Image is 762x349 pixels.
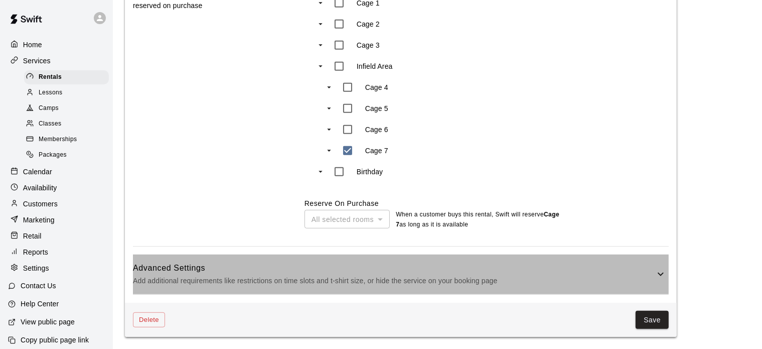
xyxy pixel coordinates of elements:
p: Settings [23,263,49,273]
p: Add additional requirements like restrictions on time slots and t-shirt size, or hide the service... [133,275,655,287]
span: Memberships [39,135,77,145]
a: Rentals [24,69,113,85]
a: Classes [24,117,113,132]
p: Copy public page link [21,335,89,345]
p: Cage 5 [365,103,388,113]
div: Lessons [24,86,109,100]
div: Camps [24,101,109,115]
p: When a customer buys this rental , Swift will reserve as long as it is available [396,210,571,230]
a: Marketing [8,212,105,227]
a: Availability [8,180,105,195]
span: Lessons [39,88,63,98]
div: All selected rooms [304,210,390,228]
p: Availability [23,183,57,193]
span: Rentals [39,72,62,82]
p: Help Center [21,299,59,309]
p: Services [23,56,51,66]
label: Reserve On Purchase [304,199,379,207]
a: Settings [8,261,105,276]
p: Infield Area [357,61,393,71]
button: Delete [133,312,165,328]
div: Classes [24,117,109,131]
p: Contact Us [21,281,56,291]
a: Camps [24,101,113,117]
p: Marketing [23,215,55,225]
h6: Advanced Settings [133,262,655,275]
p: Cage 4 [365,82,388,92]
a: Home [8,37,105,52]
p: View public page [21,317,75,327]
span: Packages [39,150,67,160]
p: Cage 2 [357,19,380,29]
a: Calendar [8,164,105,179]
span: Classes [39,119,61,129]
a: Reports [8,245,105,260]
p: Cage 3 [357,40,380,50]
div: Memberships [24,133,109,147]
div: Packages [24,148,109,162]
p: Customers [23,199,58,209]
p: Home [23,40,42,50]
p: Reports [23,247,48,257]
p: Retail [23,231,42,241]
a: Services [8,53,105,68]
p: Cage 7 [365,146,388,156]
span: Camps [39,103,59,113]
p: Birthday [357,167,383,177]
div: Advanced SettingsAdd additional requirements like restrictions on time slots and t-shirt size, or... [133,255,669,294]
div: Rentals [24,70,109,84]
button: Save [636,311,669,329]
a: Packages [24,148,113,163]
p: Calendar [23,167,52,177]
a: Retail [8,228,105,244]
a: Lessons [24,85,113,100]
p: Cage 6 [365,125,388,135]
a: Customers [8,196,105,211]
a: Memberships [24,132,113,148]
